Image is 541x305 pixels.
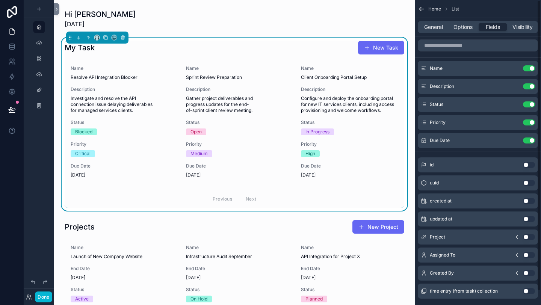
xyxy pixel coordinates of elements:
[428,6,441,12] span: Home
[75,128,92,135] div: Blocked
[305,128,329,135] div: In Progress
[75,150,91,157] div: Critical
[486,23,500,31] span: Fields
[301,119,398,125] span: Status
[430,216,452,222] span: updated at
[190,150,208,157] div: Medium
[180,59,289,184] a: NameSprint Review PreparationDescriptionGather project deliverables and progress updates for the ...
[452,6,459,12] span: List
[295,59,404,184] a: NameClient Onboarding Portal SetupDescriptionConfigure and deploy the onboarding portal for new I...
[71,95,168,113] span: Investigate and resolve the API connection issue delaying deliverables for managed services clients.
[186,163,283,169] span: Due Date
[190,128,202,135] div: Open
[186,95,283,113] span: Gather project deliverables and progress updates for the end-of-sprint client review meeting.
[65,42,95,53] h1: My Task
[186,86,283,92] span: Description
[430,198,452,204] span: created at
[186,172,283,178] span: [DATE]
[301,86,398,92] span: Description
[301,65,398,71] span: Name
[35,291,52,302] button: Done
[430,234,445,240] span: Project
[71,74,168,80] span: Resolve API Integration Blocker
[186,65,283,71] span: Name
[65,59,174,184] a: NameResolve API Integration BlockerDescriptionInvestigate and resolve the API connection issue de...
[430,137,450,143] span: Due Date
[186,74,283,80] span: Sprint Review Preparation
[430,180,439,186] span: uuid
[301,74,398,80] span: Client Onboarding Portal Setup
[424,23,443,31] span: General
[301,141,398,147] span: Priority
[301,95,398,113] span: Configure and deploy the onboarding portal for new IT services clients, including access provisio...
[430,65,443,71] span: Name
[186,141,283,147] span: Priority
[430,83,454,89] span: Description
[512,23,533,31] span: Visibility
[453,23,473,31] span: Options
[430,288,498,294] span: time entry (from task) collection
[430,162,434,168] span: id
[430,252,455,258] span: Assigned To
[358,41,404,54] button: New Task
[430,119,446,125] span: Priority
[71,86,168,92] span: Description
[305,150,315,157] div: High
[301,172,398,178] span: [DATE]
[430,101,443,107] span: Status
[71,119,168,125] span: Status
[71,141,168,147] span: Priority
[71,65,168,71] span: Name
[71,163,168,169] span: Due Date
[186,119,283,125] span: Status
[430,270,454,276] span: Created By
[71,172,168,178] span: [DATE]
[301,163,398,169] span: Due Date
